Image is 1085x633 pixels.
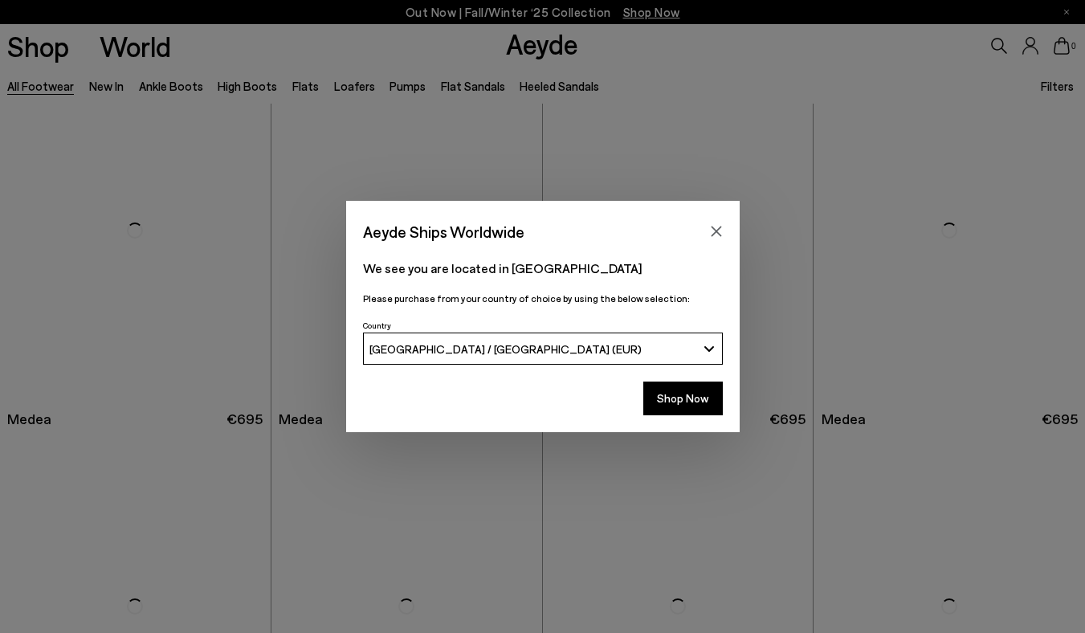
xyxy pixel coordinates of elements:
[363,291,723,306] p: Please purchase from your country of choice by using the below selection:
[704,219,728,243] button: Close
[363,218,524,246] span: Aeyde Ships Worldwide
[369,342,642,356] span: [GEOGRAPHIC_DATA] / [GEOGRAPHIC_DATA] (EUR)
[363,321,391,330] span: Country
[643,382,723,415] button: Shop Now
[363,259,723,278] p: We see you are located in [GEOGRAPHIC_DATA]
